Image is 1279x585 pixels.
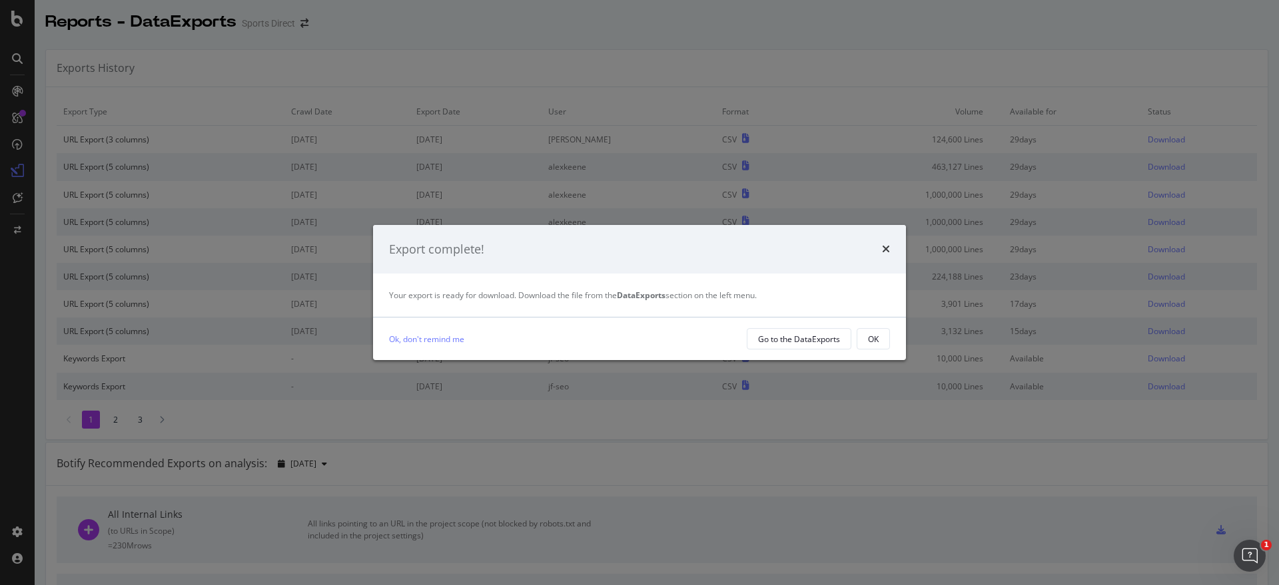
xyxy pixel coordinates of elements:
div: times [882,241,890,258]
div: Your export is ready for download. Download the file from the [389,290,890,301]
a: Ok, don't remind me [389,332,464,346]
button: OK [857,328,890,349]
iframe: Intercom live chat [1234,540,1266,572]
div: modal [373,225,906,361]
button: Go to the DataExports [747,328,851,349]
div: OK [868,333,879,345]
span: 1 [1261,540,1272,550]
span: section on the left menu. [617,290,757,301]
div: Go to the DataExports [758,333,840,345]
div: Export complete! [389,241,484,258]
strong: DataExports [617,290,665,301]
